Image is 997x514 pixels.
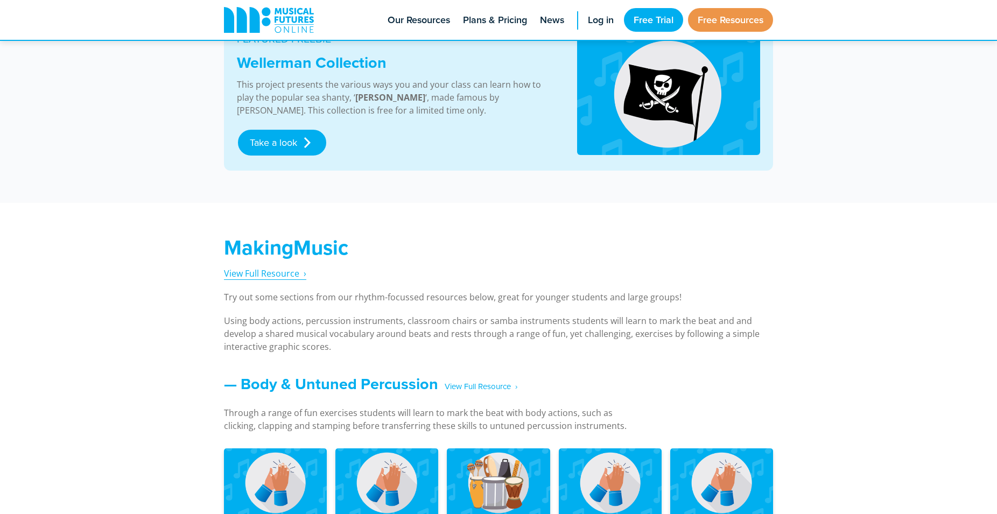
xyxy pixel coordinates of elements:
a: Free Trial [624,8,683,32]
span: ‎ ‎ ‎ View Full Resource‎‏‏‎ ‎ › [438,377,517,396]
strong: MakingMusic [224,233,348,262]
span: Plans & Pricing [463,13,527,27]
span: News [540,13,564,27]
a: View Full Resource‎‏‏‎ ‎ › [224,267,306,280]
p: Through a range of fun exercises students will learn to mark the beat with body actions, such as ... [224,406,644,432]
strong: [PERSON_NAME] [355,91,425,103]
p: This project presents the various ways you and your class can learn how to play the popular sea s... [237,78,551,117]
span: View Full Resource‎‏‏‎ ‎ › [224,267,306,279]
a: Free Resources [688,8,773,32]
span: Log in [588,13,614,27]
p: Try out some sections from our rhythm-focussed resources below, great for younger students and la... [224,291,773,304]
strong: Wellerman Collection [237,51,387,74]
a: — Body & Untuned Percussion‎ ‎ ‎ View Full Resource‎‏‏‎ ‎ › [224,372,517,395]
span: Our Resources [388,13,450,27]
p: Using body actions, percussion instruments, classroom chairs or samba instruments students will l... [224,314,773,353]
a: Take a look [238,130,326,156]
